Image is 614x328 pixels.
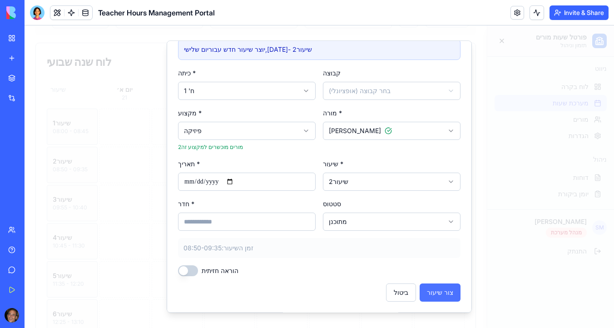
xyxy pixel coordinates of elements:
label: מורה * [298,84,317,91]
label: כיתה * [153,44,171,51]
label: קבוצה [298,44,316,51]
p: 2 מורים מוכשרים למקצוע זה [153,118,291,125]
label: שיעור * [298,134,319,142]
label: סטטוס [298,174,317,182]
button: ביטול [361,258,391,276]
img: ACg8ocKwlY-G7EnJG7p3bnYwdp_RyFFHyn9MlwQjYsG_56ZlydI1TXjL_Q=s96-c [5,308,19,323]
button: Invite & Share [550,5,609,20]
label: מקצוע * [153,84,177,91]
span: Teacher Hours Management Portal [98,7,215,18]
p: זמן השיעור: 08:50 - 09:35 [159,218,431,227]
label: חדר * [153,174,170,182]
img: logo [6,6,63,19]
label: הוראה חזיתית [177,242,214,248]
button: צור שיעור [395,258,436,276]
label: תאריך * [153,134,175,142]
p: יוצר שיעור חדש עבור יום שלישי , [DATE] - שיעור 2 [159,20,430,29]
